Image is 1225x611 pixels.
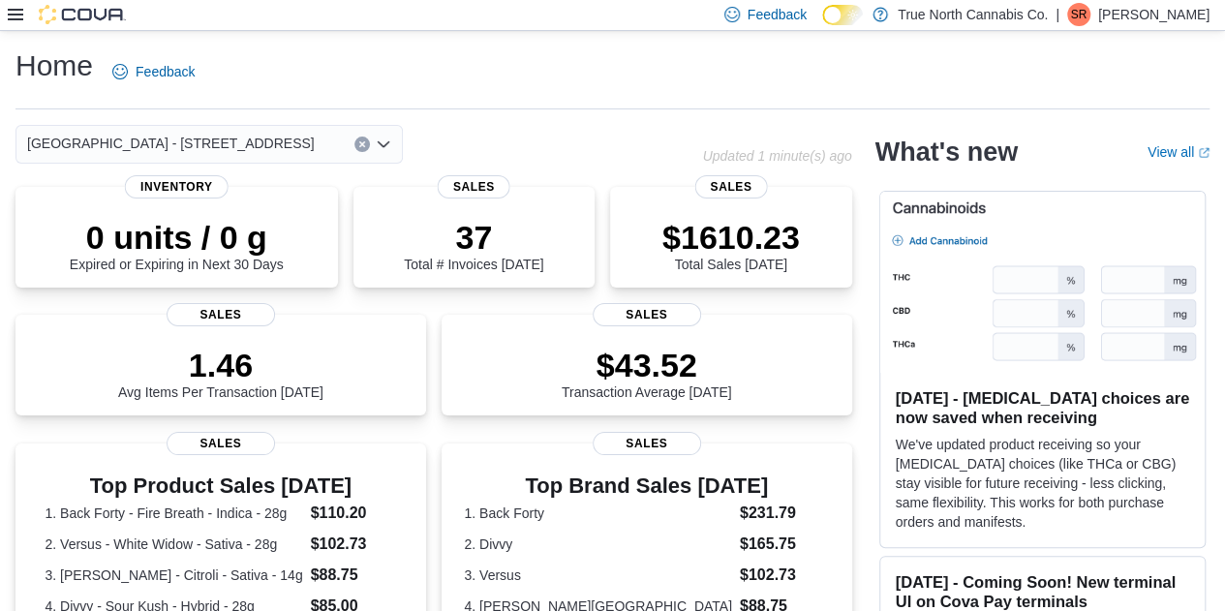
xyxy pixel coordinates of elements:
div: Total # Invoices [DATE] [404,218,543,272]
button: Open list of options [376,137,391,152]
span: Sales [593,303,701,326]
span: Sales [593,432,701,455]
p: | [1056,3,1059,26]
span: Inventory [125,175,229,199]
dd: $88.75 [311,564,397,587]
button: Clear input [354,137,370,152]
div: Expired or Expiring in Next 30 Days [70,218,284,272]
div: Total Sales [DATE] [662,218,800,272]
dd: $165.75 [740,533,829,556]
div: Avg Items Per Transaction [DATE] [118,346,323,400]
h3: [DATE] - Coming Soon! New terminal UI on Cova Pay terminals [896,572,1189,611]
p: True North Cannabis Co. [898,3,1048,26]
h3: Top Brand Sales [DATE] [464,474,829,498]
span: Feedback [748,5,807,24]
p: Updated 1 minute(s) ago [702,148,851,164]
h3: Top Product Sales [DATE] [46,474,397,498]
h3: [DATE] - [MEDICAL_DATA] choices are now saved when receiving [896,388,1189,427]
p: [PERSON_NAME] [1098,3,1210,26]
dt: 1. Back Forty [464,504,731,523]
dd: $231.79 [740,502,829,525]
span: Feedback [136,62,195,81]
dt: 1. Back Forty - Fire Breath - Indica - 28g [46,504,303,523]
span: [GEOGRAPHIC_DATA] - [STREET_ADDRESS] [27,132,315,155]
span: Sales [694,175,767,199]
h2: What's new [875,137,1018,168]
dd: $110.20 [311,502,397,525]
h1: Home [15,46,93,85]
span: Dark Mode [822,25,823,26]
a: View allExternal link [1148,144,1210,160]
dt: 2. Divvy [464,535,731,554]
span: Sales [438,175,510,199]
span: SR [1071,3,1087,26]
p: 1.46 [118,346,323,384]
dt: 2. Versus - White Widow - Sativa - 28g [46,535,303,554]
dt: 3. Versus [464,565,731,585]
p: 0 units / 0 g [70,218,284,257]
div: Sara Reeb [1067,3,1090,26]
span: Sales [167,303,275,326]
dt: 3. [PERSON_NAME] - Citroli - Sativa - 14g [46,565,303,585]
div: Transaction Average [DATE] [562,346,732,400]
dd: $102.73 [311,533,397,556]
dd: $102.73 [740,564,829,587]
p: $43.52 [562,346,732,384]
a: Feedback [105,52,202,91]
span: Sales [167,432,275,455]
p: $1610.23 [662,218,800,257]
input: Dark Mode [822,5,863,25]
img: Cova [39,5,126,24]
p: 37 [404,218,543,257]
p: We've updated product receiving so your [MEDICAL_DATA] choices (like THCa or CBG) stay visible fo... [896,435,1189,532]
svg: External link [1198,147,1210,159]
